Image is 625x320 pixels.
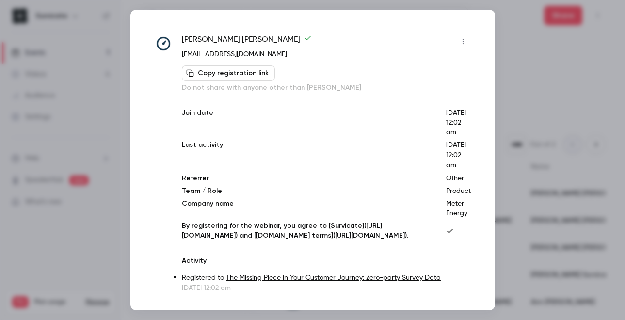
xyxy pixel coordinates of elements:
[446,199,471,218] p: Meter Energy
[182,140,430,171] p: Last activity
[182,221,430,240] p: By registering for the webinar, you agree to [Survicate]([URL][DOMAIN_NAME]) and [[DOMAIN_NAME] t...
[226,274,441,281] a: The Missing Piece in Your Customer Journey: Zero-party Survey Data
[446,108,471,137] p: [DATE] 12:02 am
[182,256,470,266] p: Activity
[182,174,430,183] p: Referrer
[182,83,470,93] p: Do not share with anyone other than [PERSON_NAME]
[446,186,471,196] p: Product
[182,186,430,196] p: Team / Role
[182,199,430,218] p: Company name
[182,65,275,81] button: Copy registration link
[182,108,430,137] p: Join date
[182,283,470,293] p: [DATE] 12:02 am
[155,35,173,53] img: meterplan.com
[446,174,471,183] p: Other
[182,273,470,283] p: Registered to
[182,51,287,58] a: [EMAIL_ADDRESS][DOMAIN_NAME]
[182,34,312,49] span: [PERSON_NAME] [PERSON_NAME]
[446,142,466,169] span: [DATE] 12:02 am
